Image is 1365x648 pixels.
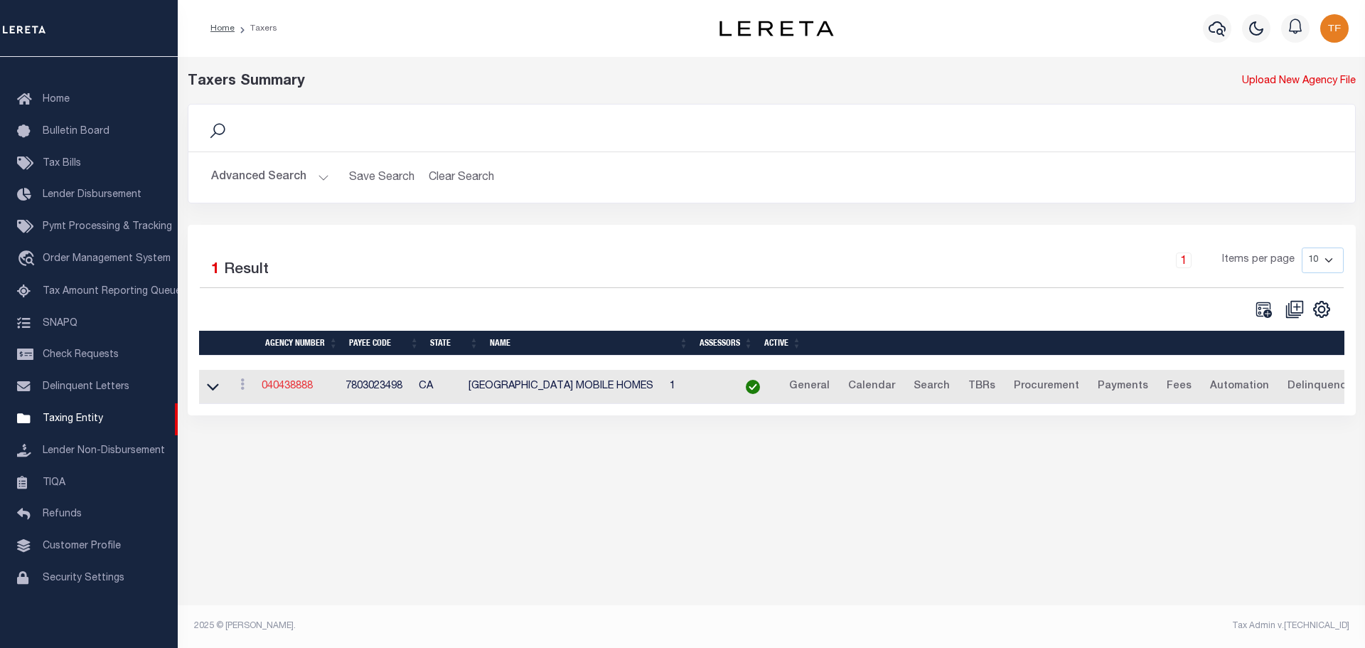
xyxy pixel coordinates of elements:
span: Taxing Entity [43,414,103,424]
span: Security Settings [43,573,124,583]
a: Delinquency [1281,376,1359,398]
th: Name: activate to sort column ascending [484,331,694,356]
a: Fees [1160,376,1198,398]
div: 2025 © [PERSON_NAME]. [183,620,772,632]
th: Agency Number: activate to sort column ascending [259,331,343,356]
button: Save Search [341,164,423,191]
img: logo-dark.svg [719,21,833,36]
button: Advanced Search [211,164,329,191]
li: Taxers [235,22,277,35]
span: Check Requests [43,350,119,360]
span: Customer Profile [43,541,121,551]
span: Lender Non-Disbursement [43,446,165,456]
span: SNAPQ [43,318,77,328]
span: Delinquent Letters [43,382,129,392]
div: Taxers Summary [188,71,1059,92]
span: Refunds [43,509,82,519]
a: 040438888 [262,381,313,391]
a: Home [210,24,235,33]
td: 7803023498 [340,370,413,405]
button: Clear Search [423,164,500,191]
a: Automation [1204,376,1275,398]
a: Procurement [1007,376,1086,398]
a: Payments [1091,376,1155,398]
span: Tax Amount Reporting Queue [43,287,181,297]
th: State: activate to sort column ascending [424,331,484,356]
td: CA [413,370,464,405]
span: Order Management System [43,254,171,264]
img: svg+xml;base64,PHN2ZyB4bWxucz0iaHR0cDovL3d3dy53My5vcmcvMjAwMC9zdmciIHBvaW50ZXItZXZlbnRzPSJub25lIi... [1320,14,1349,43]
a: 1 [1176,253,1192,268]
span: Pymt Processing & Tracking [43,222,172,232]
span: Lender Disbursement [43,190,141,200]
a: TBRs [962,376,1002,398]
a: Calendar [842,376,901,398]
span: Items per page [1222,253,1295,268]
span: Home [43,95,70,105]
th: Payee Code: activate to sort column ascending [343,331,424,356]
span: Bulletin Board [43,127,109,137]
a: General [783,376,836,398]
span: 1 [211,262,220,277]
div: Tax Admin v.[TECHNICAL_ID] [782,620,1349,632]
td: 1 [664,370,729,405]
img: check-icon-green.svg [746,380,760,394]
i: travel_explore [17,250,40,269]
th: Assessors: activate to sort column ascending [694,331,759,356]
a: Search [907,376,956,398]
span: Tax Bills [43,159,81,169]
th: Active: activate to sort column ascending [759,331,807,356]
span: TIQA [43,477,65,487]
a: Upload New Agency File [1242,74,1356,90]
label: Result [224,259,269,282]
td: [GEOGRAPHIC_DATA] MOBILE HOMES [463,370,664,405]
